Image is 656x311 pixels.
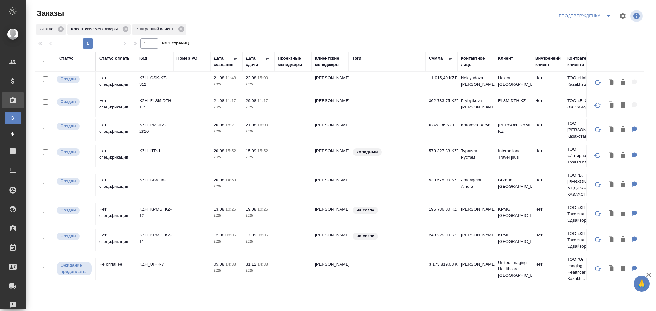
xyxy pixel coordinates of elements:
p: 2025 [246,104,271,110]
td: 243 225,00 KZT [426,229,458,251]
p: 08:05 [225,233,236,237]
td: 579 327,33 KZT [426,145,458,167]
p: Создан [61,123,76,129]
td: [PERSON_NAME] [458,203,495,225]
p: Ожидание предоплаты [61,262,88,275]
p: KZH_BBraun-1 [139,177,170,183]
p: на согле [357,207,374,213]
span: В [8,115,18,121]
p: Нет [535,148,561,154]
span: Настроить таблицу [615,8,630,24]
a: Ф [5,128,21,140]
p: 2025 [214,267,239,274]
p: 20.08, [214,178,225,182]
div: на согле [352,206,422,215]
div: Дата создания [214,55,233,68]
div: Проектные менеджеры [278,55,308,68]
p: ТОО «КПМГ Такс энд Эдвайзори» [567,230,598,250]
p: 2025 [246,238,271,245]
p: Создан [61,149,76,155]
td: [PERSON_NAME] [458,229,495,251]
p: Нет [535,75,561,81]
p: KZH_UIHK-7 [139,261,170,267]
div: Выставляется автоматически при создании заказа [56,98,92,106]
td: [PERSON_NAME] [312,145,349,167]
button: Клонировать [605,178,618,191]
p: Создан [61,207,76,213]
p: 20.08, [214,123,225,127]
p: 2025 [246,128,271,135]
p: Нет [535,261,561,267]
p: 14:59 [225,178,236,182]
p: Нет [535,98,561,104]
button: Удалить [618,262,628,275]
p: Клиентские менеджеры [71,26,120,32]
div: Внутренний клиент [535,55,561,68]
p: ТОО "Б.[PERSON_NAME] МЕДИКАЛ КАЗАХСТАН" [567,172,598,198]
p: BBraun [GEOGRAPHIC_DATA] [498,177,529,190]
td: Не оплачен [96,258,136,280]
td: Нет спецификации [96,94,136,117]
p: KZH_ITP-1 [139,148,170,154]
div: Выставляется автоматически при создании заказа [56,122,92,131]
td: [PERSON_NAME] [312,94,349,117]
p: 31.12, [246,262,258,267]
td: [PERSON_NAME] [458,258,495,280]
div: Контрагент клиента [567,55,598,68]
p: KPMG [GEOGRAPHIC_DATA] [498,232,529,245]
td: [PERSON_NAME] [312,119,349,141]
p: 2025 [214,154,239,161]
td: Prybytkova [PERSON_NAME] [458,94,495,117]
td: Нет спецификации [96,203,136,225]
p: Создан [61,76,76,82]
td: 529 575,00 KZT [426,174,458,196]
td: Нет спецификации [96,72,136,94]
td: Kotorova Darya [458,119,495,141]
div: Статус [36,24,66,35]
button: Удалить [618,76,628,89]
button: Удалить [618,123,628,136]
p: KPMG [GEOGRAPHIC_DATA] [498,206,529,219]
button: 🙏 [634,276,650,292]
div: Клиентские менеджеры [67,24,131,35]
div: Тэги [352,55,361,61]
button: Удалить [618,149,628,162]
p: Нет [535,206,561,212]
div: Статус оплаты [99,55,131,61]
p: ТОО «Haleon Kazakhstan» [567,75,598,88]
p: 10:25 [225,207,236,211]
p: 21.08, [214,76,225,80]
p: 2025 [246,154,271,161]
button: Клонировать [605,149,618,162]
td: [PERSON_NAME] [312,229,349,251]
p: KZH_GSK-KZ-312 [139,75,170,88]
a: В [5,112,21,124]
div: Выставляется автоматически при создании заказа [56,177,92,186]
p: 15.09, [246,148,258,153]
td: 195 736,00 KZT [426,203,458,225]
p: на согле [357,233,374,239]
p: 2025 [246,212,271,219]
td: [PERSON_NAME] [312,174,349,196]
p: 11:17 [258,98,268,103]
p: 18:21 [225,123,236,127]
button: Клонировать [605,262,618,275]
p: 21.08, [214,98,225,103]
div: Выставляется автоматически при создании заказа [56,75,92,84]
p: International Travel plus [498,148,529,161]
p: 05.08, [214,262,225,267]
button: Обновить [590,122,605,137]
button: Обновить [590,261,605,276]
td: Нет спецификации [96,174,136,196]
p: 15:00 [258,76,268,80]
button: Обновить [590,177,605,192]
span: Посмотреть информацию [630,10,644,22]
p: ТОО «Интэрнэшнл Трэвэл плюс» [567,146,598,165]
button: Обновить [590,98,605,113]
p: 14:38 [258,262,268,267]
p: Создан [61,99,76,105]
div: split button [554,11,615,21]
div: Статус [59,55,74,61]
div: Выставляется автоматически при создании заказа [56,148,92,156]
p: Статус [40,26,55,32]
